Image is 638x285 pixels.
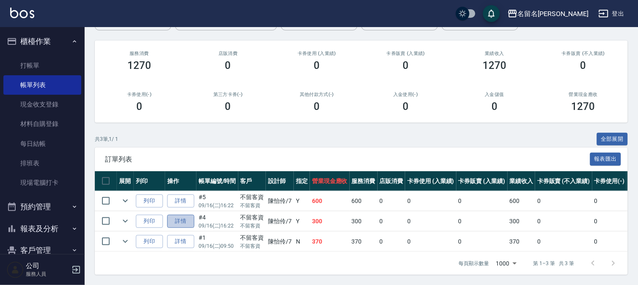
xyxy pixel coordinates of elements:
h3: 0 [403,101,409,112]
th: 展開 [117,171,134,191]
th: 設計師 [266,171,294,191]
h2: 第三方卡券(-) [194,92,262,97]
th: 店販消費 [378,171,406,191]
td: 600 [310,191,350,211]
h3: 0 [492,101,497,112]
button: 櫃檯作業 [3,30,81,52]
th: 操作 [165,171,196,191]
td: 0 [592,191,627,211]
h2: 營業現金應收 [549,92,618,97]
button: expand row [119,235,132,248]
h2: 卡券販賣 (不入業績) [549,51,618,56]
button: save [483,5,500,22]
a: 報表匯出 [590,155,621,163]
div: 名留名[PERSON_NAME] [518,8,588,19]
th: 卡券販賣 (不入業績) [535,171,592,191]
td: 600 [350,191,378,211]
h3: 0 [403,60,409,71]
a: 排班表 [3,153,81,173]
p: 09/16 (二) 09:50 [199,242,236,250]
th: 客戶 [238,171,266,191]
p: 共 3 筆, 1 / 1 [95,135,118,143]
a: 詳情 [167,235,194,248]
button: 全部展開 [597,133,628,146]
h2: 卡券販賣 (入業績) [371,51,440,56]
td: 陳怡伶 /7 [266,191,294,211]
a: 詳情 [167,195,194,208]
a: 詳情 [167,215,194,228]
div: 1000 [493,252,520,275]
h3: 0 [225,60,231,71]
h2: 業績收入 [460,51,529,56]
td: 370 [508,232,536,252]
th: 列印 [134,171,165,191]
div: 不留客資 [240,193,264,202]
td: 0 [535,191,592,211]
h3: 1270 [483,60,506,71]
button: 登出 [595,6,628,22]
h2: 入金儲值 [460,92,529,97]
h3: 服務消費 [105,51,174,56]
p: 不留客資 [240,242,264,250]
h3: 0 [314,101,320,112]
span: 訂單列表 [105,155,590,164]
button: 列印 [136,215,163,228]
p: 不留客資 [240,222,264,230]
td: 0 [535,232,592,252]
h2: 入金使用(-) [371,92,440,97]
th: 帳單編號/時間 [196,171,238,191]
a: 現金收支登錄 [3,95,81,114]
button: 客戶管理 [3,239,81,261]
p: 09/16 (二) 16:22 [199,202,236,209]
div: 不留客資 [240,213,264,222]
td: 300 [508,211,536,231]
h3: 0 [314,60,320,71]
td: 陳怡伶 /7 [266,232,294,252]
td: 0 [378,191,406,211]
h3: 0 [580,60,586,71]
td: #4 [196,211,238,231]
td: 0 [456,211,508,231]
td: Y [294,191,310,211]
td: 0 [405,211,456,231]
p: 每頁顯示數量 [459,260,489,267]
td: N [294,232,310,252]
h3: 0 [136,101,142,112]
button: expand row [119,195,132,207]
th: 卡券販賣 (入業績) [456,171,508,191]
h2: 卡券使用 (入業績) [283,51,351,56]
td: 0 [378,232,406,252]
th: 卡券使用(-) [592,171,627,191]
td: 300 [310,211,350,231]
td: 0 [456,232,508,252]
td: Y [294,211,310,231]
td: 0 [405,232,456,252]
td: #5 [196,191,238,211]
td: 0 [456,191,508,211]
button: 列印 [136,235,163,248]
button: expand row [119,215,132,227]
a: 現場電腦打卡 [3,173,81,192]
th: 業績收入 [508,171,536,191]
h3: 1270 [572,101,595,112]
td: 陳怡伶 /7 [266,211,294,231]
h2: 店販消費 [194,51,262,56]
h5: 公司 [26,262,69,270]
th: 指定 [294,171,310,191]
a: 帳單列表 [3,75,81,95]
td: 0 [378,211,406,231]
p: 09/16 (二) 16:22 [199,222,236,230]
button: 名留名[PERSON_NAME] [504,5,592,22]
h2: 卡券使用(-) [105,92,174,97]
td: 300 [350,211,378,231]
th: 服務消費 [350,171,378,191]
td: #1 [196,232,238,252]
h2: 其他付款方式(-) [283,92,351,97]
p: 不留客資 [240,202,264,209]
p: 第 1–3 筆 共 3 筆 [533,260,574,267]
th: 營業現金應收 [310,171,350,191]
a: 每日結帳 [3,134,81,153]
td: 0 [535,211,592,231]
button: 報表及分析 [3,218,81,240]
img: Person [7,261,24,278]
